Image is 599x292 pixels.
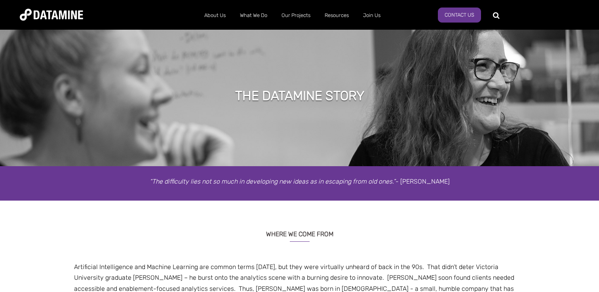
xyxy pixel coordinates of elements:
a: Resources [318,5,356,26]
h3: WHERE WE COME FROM [68,220,531,242]
a: About Us [197,5,233,26]
h1: THE DATAMINE STORY [235,87,364,104]
a: Our Projects [274,5,318,26]
em: “The difficulty lies not so much in developing new ideas as in escaping from old ones.” [150,178,396,185]
a: Join Us [356,5,388,26]
a: Contact Us [438,8,481,23]
a: What We Do [233,5,274,26]
img: Datamine [20,9,83,21]
p: - [PERSON_NAME] [68,176,531,187]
